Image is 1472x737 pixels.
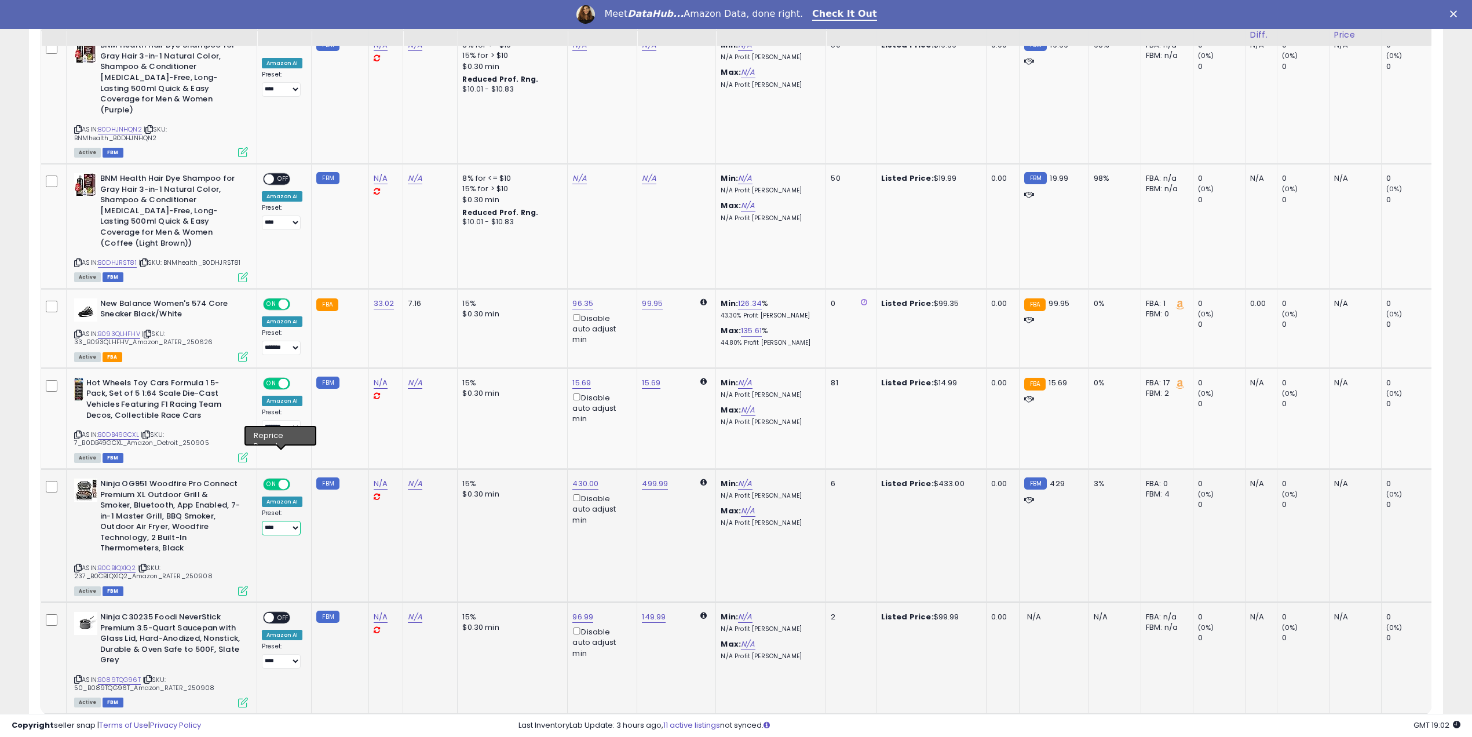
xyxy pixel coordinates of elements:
i: Calculated using Dynamic Max Price. [700,612,707,619]
div: $99.35 [881,298,977,309]
div: FBM: n/a [1146,184,1184,194]
span: All listings currently available for purchase on Amazon [74,352,101,362]
div: N/A [1250,612,1268,622]
a: Privacy Policy [150,720,201,731]
div: Preset: [262,204,302,230]
a: N/A [374,611,388,623]
div: 98% [1094,173,1132,184]
div: $14.99 [881,378,977,388]
div: 0 [1386,61,1433,72]
small: (0%) [1282,490,1298,499]
small: FBM [316,377,339,389]
span: OFF [288,299,307,309]
div: Amazon AI [262,316,302,327]
img: 31KOphN9wEL._SL40_.jpg [74,298,97,322]
div: N/A [1334,479,1372,489]
div: Preset: [262,408,302,435]
a: N/A [408,377,422,389]
a: N/A [741,639,755,650]
span: FBM [103,148,123,158]
small: (0%) [1198,623,1214,632]
div: ASIN: [74,173,248,281]
span: N/A [1027,611,1041,622]
div: $0.30 min [462,61,558,72]
a: N/A [741,505,755,517]
a: N/A [374,377,388,389]
span: ON [264,480,279,490]
span: OFF [288,480,307,490]
b: Min: [721,173,738,184]
div: 0 [1198,378,1245,388]
div: ASIN: [74,378,248,461]
b: Reduced Prof. Rng. [462,207,538,217]
small: FBA [1024,298,1046,311]
small: FBM [316,477,339,490]
div: 0 [1282,378,1329,388]
div: FBM: 2 [1146,388,1184,399]
div: 0 [1282,612,1329,622]
a: 11 active listings [663,720,720,731]
a: N/A [738,377,752,389]
b: Min: [721,298,738,309]
span: OFF [274,613,293,623]
p: N/A Profit [PERSON_NAME] [721,492,817,500]
div: 15% [462,298,558,309]
div: N/A [1250,173,1268,184]
div: 0 [1198,195,1245,205]
p: N/A Profit [PERSON_NAME] [721,652,817,661]
b: BNM Health Hair Dye Shampoo for Gray Hair 3-in-1 Natural Color, Shampoo & Conditioner [MEDICAL_DA... [100,40,241,118]
div: 2 [831,612,867,622]
div: 0 [1198,633,1245,643]
div: Last InventoryLab Update: 3 hours ago, not synced. [518,720,1460,731]
div: Preset: [262,71,302,97]
div: 0 [1198,479,1245,489]
i: Calculated using Dynamic Max Price. [700,298,707,306]
div: N/A [1334,298,1372,309]
div: 15% [462,612,558,622]
p: 44.80% Profit [PERSON_NAME] [721,339,817,347]
div: Amazon AI [262,58,302,68]
span: All listings currently available for purchase on Amazon [74,272,101,282]
div: 0.00 [991,173,1010,184]
b: Max: [721,639,741,650]
b: Listed Price: [881,478,934,489]
div: 0 [831,298,867,309]
a: B0DHJRST81 [98,258,137,268]
small: FBM [1024,477,1047,490]
b: Max: [721,67,741,78]
div: 0 [1386,479,1433,489]
small: (0%) [1198,184,1214,194]
img: 51n2cD1UJfL._SL40_.jpg [74,173,97,196]
img: 51n2cD1UJfL._SL40_.jpg [74,40,97,63]
span: FBM [103,698,123,707]
i: Calculated using Dynamic Max Price. [700,378,707,385]
small: (0%) [1282,623,1298,632]
div: 15% for > $10 [462,50,558,61]
div: 0 [1386,633,1433,643]
div: FBM: n/a [1146,622,1184,633]
a: 99.95 [642,298,663,309]
div: Amazon AI [262,630,302,640]
b: Listed Price: [881,298,934,309]
span: All listings currently available for purchase on Amazon [74,453,101,463]
a: 126.34 [738,298,762,309]
div: 0 [1282,499,1329,510]
b: Max: [721,505,741,516]
span: All listings currently available for purchase on Amazon [74,148,101,158]
div: 8% for <= $10 [462,173,558,184]
small: (0%) [1386,309,1402,319]
div: N/A [1334,378,1372,388]
div: $0.30 min [462,309,558,319]
p: N/A Profit [PERSON_NAME] [721,187,817,195]
small: FBM [316,611,339,623]
small: (0%) [1282,309,1298,319]
a: B0DHJNHQN2 [98,125,142,134]
small: FBM [316,172,339,184]
div: $0.30 min [462,388,558,399]
div: Amazon AI [262,191,302,202]
a: N/A [738,173,752,184]
p: N/A Profit [PERSON_NAME] [721,53,817,61]
b: Hot Wheels Toy Cars Formula 1 5-Pack, Set of 5 1:64 Scale Die-Cast Vehicles Featuring F1 Racing T... [86,378,227,424]
span: ON [264,299,279,309]
small: (0%) [1386,389,1402,398]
